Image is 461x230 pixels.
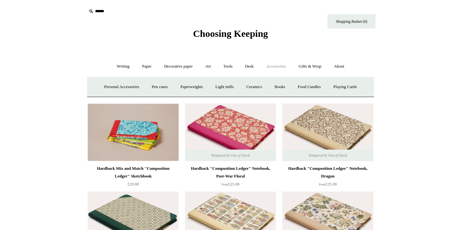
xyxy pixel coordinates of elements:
[88,103,179,161] a: Hardback Mix and Match "Composition Ledger" Sketchbook Hardback Mix and Match "Composition Ledger...
[158,58,198,75] a: Decorative paper
[269,78,291,95] a: Books
[98,78,145,95] a: Personal Accessories
[127,182,139,186] span: £20.00
[328,58,350,75] a: About
[88,165,179,191] a: Hardback Mix and Match "Composition Ledger" Sketchbook £20.00
[240,78,268,95] a: Ceramics
[89,165,177,180] div: Hardback Mix and Match "Composition Ledger" Sketchbook
[146,78,174,95] a: Pen cases
[111,58,135,75] a: Writing
[284,165,372,180] div: Hardback "Composition Ledger" Notebook, Dragon
[282,165,373,191] a: Hardback "Composition Ledger" Notebook, Dragon from£25.00
[261,58,292,75] a: Accessories
[282,103,373,161] a: Hardback "Composition Ledger" Notebook, Dragon Hardback "Composition Ledger" Notebook, Dragon Tem...
[88,103,179,161] img: Hardback Mix and Match "Composition Ledger" Sketchbook
[193,33,268,38] a: Choosing Keeping
[302,150,353,161] span: Temporarily Out of Stock
[222,183,228,186] span: from
[292,78,327,95] a: Food Candles
[205,150,256,161] span: Temporarily Out of Stock
[282,103,373,161] img: Hardback "Composition Ledger" Notebook, Dragon
[210,78,239,95] a: Light mills
[319,182,337,186] span: £25.00
[185,165,276,191] a: Hardback "Composition Ledger" Notebook, Post-War Floral from£25.00
[187,165,274,180] div: Hardback "Composition Ledger" Notebook, Post-War Floral
[293,58,327,75] a: Gifts & Wrap
[193,28,268,39] span: Choosing Keeping
[185,103,276,161] a: Hardback "Composition Ledger" Notebook, Post-War Floral Hardback "Composition Ledger" Notebook, P...
[174,78,208,95] a: Paperweights
[319,183,325,186] span: from
[218,58,239,75] a: Tools
[328,78,362,95] a: Playing Cards
[222,182,239,186] span: £25.00
[136,58,158,75] a: Paper
[199,58,216,75] a: Art
[239,58,260,75] a: Desk
[185,103,276,161] img: Hardback "Composition Ledger" Notebook, Post-War Floral
[328,14,376,29] a: Shopping Basket (0)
